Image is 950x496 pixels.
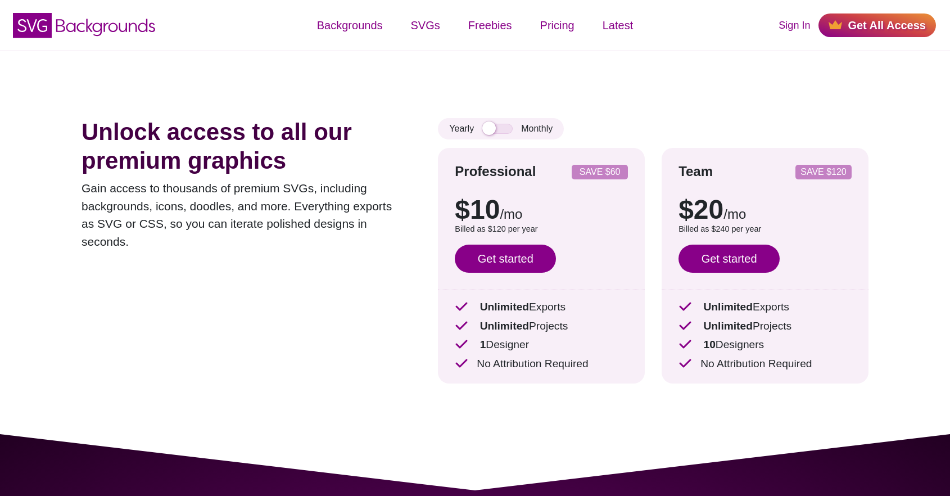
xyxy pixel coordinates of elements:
strong: Unlimited [480,301,529,313]
a: Get All Access [818,13,936,37]
p: Projects [678,318,852,335]
p: Gain access to thousands of premium SVGs, including backgrounds, icons, doodles, and more. Everyt... [82,179,404,250]
strong: 10 [703,339,715,350]
strong: Unlimited [480,320,529,332]
div: Yearly Monthly [438,118,564,139]
a: Latest [589,8,647,42]
a: Get started [678,245,780,273]
p: No Attribution Required [455,356,628,372]
a: Sign In [779,18,810,33]
p: Designer [455,337,628,353]
p: Billed as $120 per year [455,223,628,236]
p: No Attribution Required [678,356,852,372]
strong: 1 [480,339,486,350]
a: Freebies [454,8,526,42]
p: Designers [678,337,852,353]
p: SAVE $120 [800,168,847,177]
p: Exports [455,299,628,315]
strong: Unlimited [703,301,752,313]
span: /mo [500,206,522,222]
p: SAVE $60 [576,168,623,177]
strong: Team [678,164,713,179]
a: Get started [455,245,556,273]
h1: Unlock access to all our premium graphics [82,118,404,175]
strong: Unlimited [703,320,752,332]
a: SVGs [397,8,454,42]
strong: Professional [455,164,536,179]
p: $10 [455,196,628,223]
a: Pricing [526,8,589,42]
span: /mo [723,206,746,222]
p: $20 [678,196,852,223]
p: Exports [678,299,852,315]
p: Billed as $240 per year [678,223,852,236]
p: Projects [455,318,628,335]
a: Backgrounds [303,8,397,42]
